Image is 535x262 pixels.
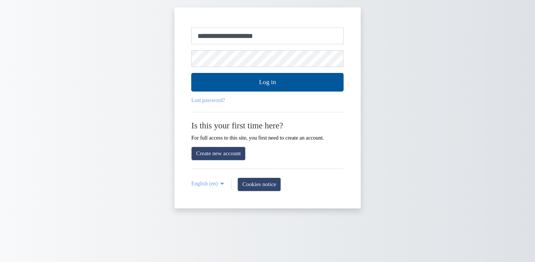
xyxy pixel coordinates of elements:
button: Log in [191,73,344,92]
a: Lost password? [191,97,225,103]
div: For full access to this site, you first need to create an account. [191,121,344,141]
a: Create new account [191,147,246,160]
h2: Is this your first time here? [191,121,344,131]
button: Cookies notice [238,178,281,191]
a: English ‎(en)‎ [191,180,226,187]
